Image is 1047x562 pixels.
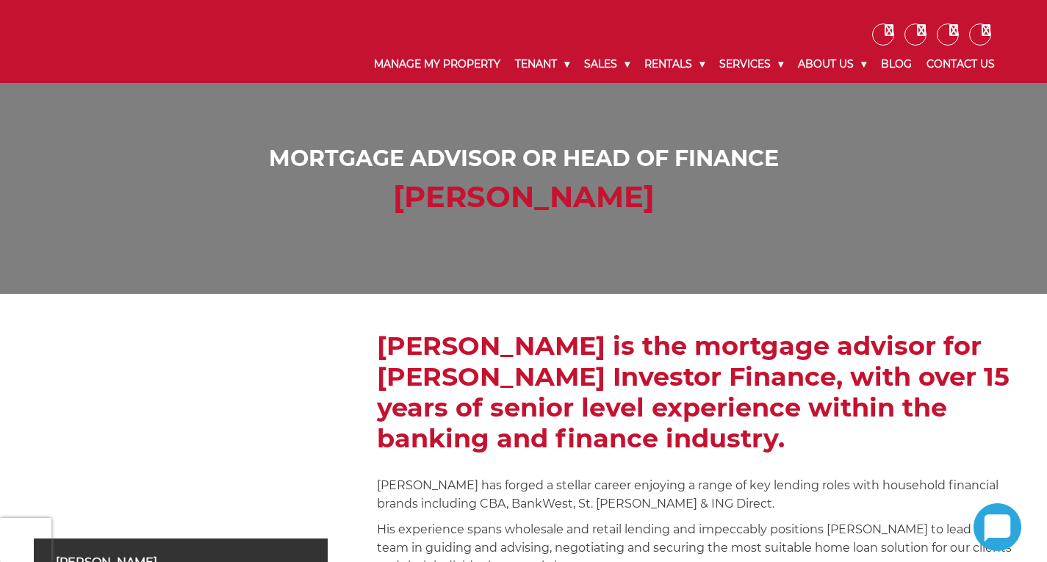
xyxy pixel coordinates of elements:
a: Tenant [508,46,577,83]
a: About Us [791,46,874,83]
a: Blog [874,46,919,83]
a: Rentals [637,46,712,83]
h1: Mortgage Advisor or Head of Finance [48,145,999,172]
a: Contact Us [919,46,1002,83]
img: Noonan Real Estate Agency [45,22,186,61]
p: [PERSON_NAME] has forged a stellar career enjoying a range of key lending roles with household fi... [377,476,1013,513]
a: Services [712,46,791,83]
a: Sales [577,46,637,83]
h2: [PERSON_NAME] [48,179,999,215]
a: Manage My Property [367,46,508,83]
h2: [PERSON_NAME] is the mortgage advisor for [PERSON_NAME] Investor Finance, with over 15 years of s... [377,331,1013,454]
img: Reda Awadalla [34,331,328,538]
